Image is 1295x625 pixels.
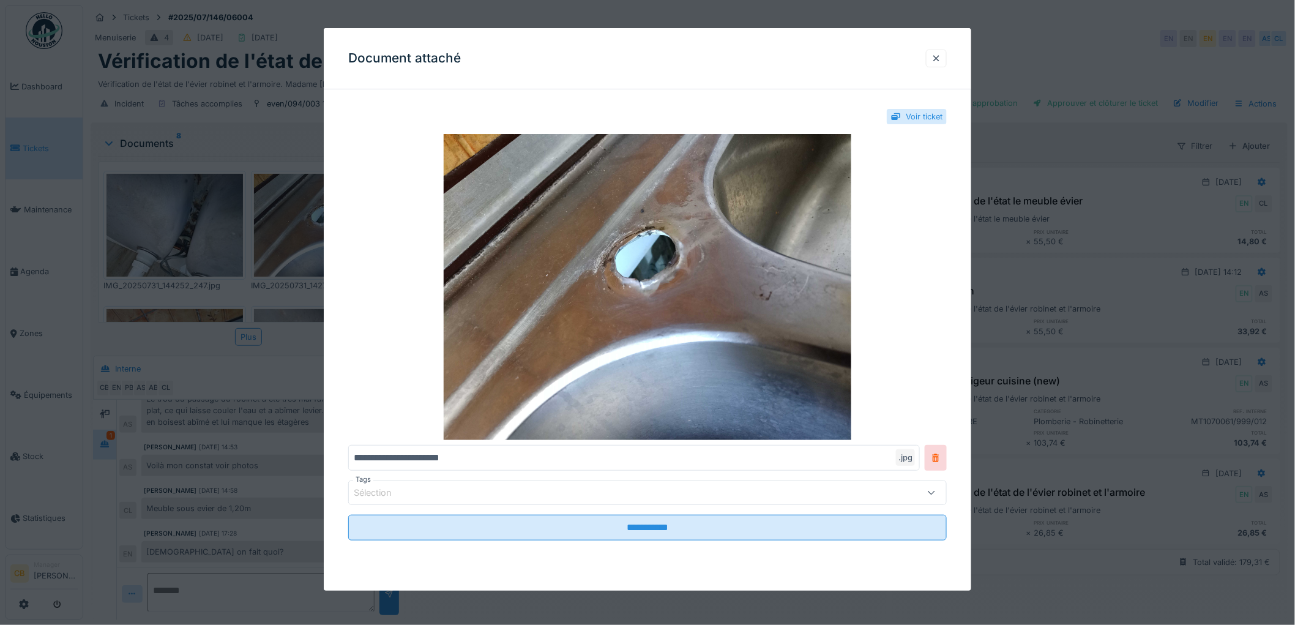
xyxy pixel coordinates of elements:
label: Tags [353,474,373,485]
img: 3e0ba8b0-5162-4696-8148-bd3a508f6126-IMG_20250731_142724_769.jpg [348,134,947,440]
div: Sélection [354,486,409,500]
div: Voir ticket [906,111,942,122]
h3: Document attaché [348,51,461,66]
div: .jpg [896,449,915,466]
